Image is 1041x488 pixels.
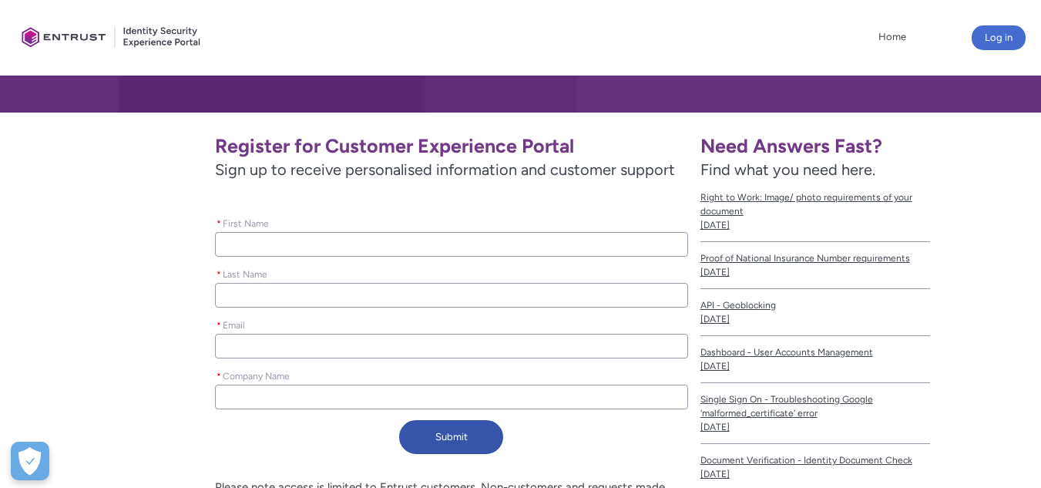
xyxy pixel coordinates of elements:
a: Right to Work: Image/ photo requirements of your document[DATE] [700,181,930,242]
abbr: required [217,320,221,331]
button: Log in [972,25,1026,50]
h1: Need Answers Fast? [700,134,930,158]
a: API - Geoblocking[DATE] [700,289,930,336]
lightning-formatted-date-time: [DATE] [700,469,730,480]
span: Find what you need here. [700,160,875,179]
button: Submit [399,420,503,454]
abbr: required [217,371,221,382]
abbr: required [217,269,221,280]
span: Right to Work: Image/ photo requirements of your document [700,190,930,218]
lightning-formatted-date-time: [DATE] [700,422,730,432]
span: Sign up to receive personalised information and customer support [215,158,688,181]
h1: Register for Customer Experience Portal [215,134,688,158]
lightning-formatted-date-time: [DATE] [700,220,730,231]
a: Single Sign On - Troubleshooting Google 'malformed_certificate' error[DATE] [700,383,930,444]
label: First Name [215,214,275,231]
span: API - Geoblocking [700,298,930,312]
button: Open Preferences [11,442,49,480]
span: Single Sign On - Troubleshooting Google 'malformed_certificate' error [700,392,930,420]
span: Document Verification - Identity Document Check [700,453,930,467]
span: Proof of National Insurance Number requirements [700,251,930,265]
a: Dashboard - User Accounts Management[DATE] [700,336,930,383]
span: Dashboard - User Accounts Management [700,345,930,359]
lightning-formatted-date-time: [DATE] [700,267,730,278]
abbr: required [217,218,221,229]
lightning-formatted-date-time: [DATE] [700,361,730,372]
lightning-formatted-date-time: [DATE] [700,314,730,325]
div: Cookie Preferences [11,442,49,480]
a: Home [875,25,910,49]
label: Company Name [215,366,296,383]
label: Last Name [215,264,274,281]
label: Email [215,315,251,332]
a: Proof of National Insurance Number requirements[DATE] [700,242,930,289]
